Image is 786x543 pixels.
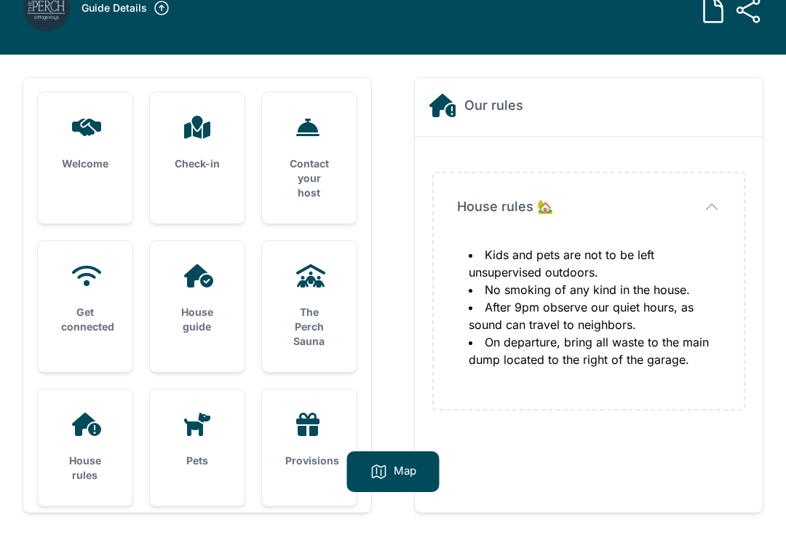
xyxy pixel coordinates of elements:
h3: Provisions [285,453,333,468]
a: Check-in [150,92,245,194]
p: Map [394,463,416,480]
h3: Guide Details [82,1,147,15]
span: House rules 🏡 [457,197,553,217]
h3: The Perch Sauna [285,305,333,349]
a: Contact your host [262,92,357,223]
li: Kids and pets are not to be left unsupervised outdoors. [469,246,720,281]
li: No smoking of any kind in the house. [469,281,720,298]
h3: House rules [61,453,109,483]
li: After 9pm observe our quiet hours, as sound can travel to neighbors. [469,298,720,333]
a: Welcome [38,92,132,194]
h3: House guide [173,305,221,334]
h3: Welcome [61,156,109,171]
a: The Perch Sauna [262,241,357,372]
a: House rules [38,389,132,506]
h3: Get connected [61,305,109,334]
a: Get connected [38,241,132,357]
h3: Contact your host [285,156,333,200]
h2: Our rules [464,95,523,116]
a: Provisions [262,389,357,491]
h3: Check-in [173,156,221,171]
button: House rules 🏡 [457,197,720,217]
li: On departure, bring all waste to the main dump located to the right of the garage. [469,333,720,368]
h3: Pets [173,453,221,468]
a: House guide [150,241,245,357]
a: Pets [150,389,245,491]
